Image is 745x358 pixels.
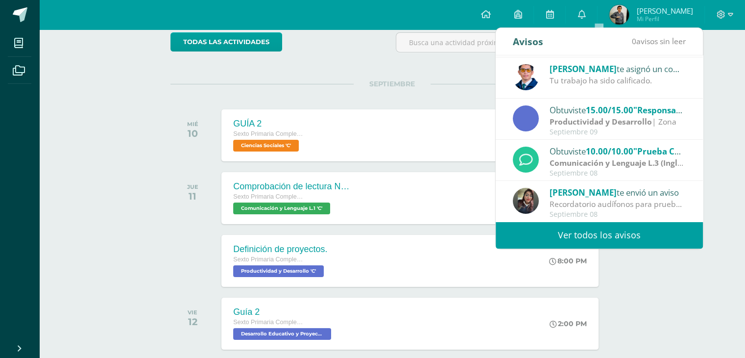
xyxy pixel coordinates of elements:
[550,116,652,127] strong: Productividad y Desarrollo
[550,62,686,75] div: te asignó un comentario en 'Responsabilidad social empresarial.' para 'Productividad y Desarrollo'
[396,33,613,52] input: Busca una actividad próxima aquí...
[233,328,331,340] span: Desarrollo Educativo y Proyecto de Vida 'C'
[636,15,693,23] span: Mi Perfil
[188,309,197,316] div: VIE
[233,265,324,277] span: Productividad y Desarrollo 'C'
[550,199,686,210] div: Recordatorio audífonos para prueba Final de TOEFL sexto Primaria A-B-C: Buena tarde estimados pad...
[513,28,543,55] div: Avisos
[550,157,742,168] strong: Comunicación y Lenguaje L.3 (Inglés y Laboratorio)
[233,203,330,214] span: Comunicación y Lenguaje L.1 'C'
[636,6,693,16] span: [PERSON_NAME]
[632,36,636,47] span: 0
[513,64,539,90] img: 059ccfba660c78d33e1d6e9d5a6a4bb6.png
[550,63,617,75] span: [PERSON_NAME]
[187,121,198,128] div: MIÉ
[233,193,307,200] span: Sexto Primaria Complementaria
[233,181,351,192] div: Comprobación de lectura No.3 (Parcial).
[550,75,686,86] div: Tu trabajo ha sido calificado.
[170,32,282,51] a: todas las Actividades
[187,183,198,190] div: JUE
[550,128,686,136] div: Septiembre 09
[550,187,617,198] span: [PERSON_NAME]
[233,130,307,137] span: Sexto Primaria Complementaria
[550,319,587,328] div: 2:00 PM
[496,222,703,249] a: Ver todos los avisos
[233,244,327,255] div: Definición de proyectos.
[550,116,686,128] div: | Zona
[354,79,431,88] span: SEPTIEMBRE
[233,119,307,129] div: GUÍA 2
[550,103,686,116] div: Obtuviste en
[633,146,696,157] span: "Prueba Corta"
[550,157,686,169] div: | Prueba Corta
[609,5,629,25] img: 347e56e02a6c605bfc83091f318a9b7f.png
[550,169,686,178] div: Septiembre 08
[550,145,686,157] div: Obtuviste en
[187,128,198,139] div: 10
[233,307,334,317] div: Guía 2
[632,36,686,47] span: avisos sin leer
[550,186,686,199] div: te envió un aviso
[550,210,686,219] div: Septiembre 08
[233,319,307,326] span: Sexto Primaria Complementaria
[586,146,633,157] span: 10.00/10.00
[513,188,539,214] img: f727c7009b8e908c37d274233f9e6ae1.png
[586,104,633,116] span: 15.00/15.00
[233,256,307,263] span: Sexto Primaria Complementaria
[233,140,299,152] span: Ciencias Sociales 'C'
[188,316,197,328] div: 12
[549,256,587,265] div: 8:00 PM
[187,190,198,202] div: 11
